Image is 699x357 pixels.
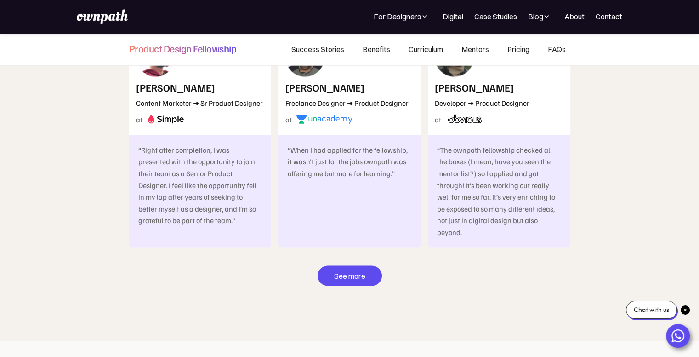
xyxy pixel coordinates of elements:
[353,34,399,65] a: Benefits
[282,34,353,65] a: Success Stories
[528,11,543,22] div: Blog
[443,11,463,22] a: Digital
[136,81,263,94] h4: [PERSON_NAME]
[129,42,237,55] h4: Product Design Fellowship
[437,144,561,238] div: “The ownpath fellowship checked all the boxes (I mean, have you seen the mentor list?) so I appli...
[142,113,189,125] img: Simple's brand logo
[285,113,292,126] div: at
[138,144,262,226] div: “Right after completion, I was presented with the opportunity to join their team as a Senior Prod...
[285,98,409,108] div: Freelance Designer ➜ Product Designer
[136,113,142,126] div: at
[626,301,677,319] div: Chat with us
[435,113,441,126] div: at
[399,34,452,65] a: Curriculum
[129,34,237,62] a: Product Design Fellowship
[452,34,498,65] a: Mentors
[374,11,421,22] div: For Designers
[374,11,432,22] div: For Designers
[474,11,517,22] a: Case Studies
[435,98,529,108] div: Developer ➜ Product Designer
[596,11,622,22] a: Contact
[288,144,411,179] div: “When I had applied for the fellowship, it wasn't just for the jobs ownpath was offering me but m...
[528,11,553,22] div: Blog
[285,81,409,94] h4: [PERSON_NAME]
[498,34,539,65] a: Pricing
[564,11,585,22] a: About
[136,98,263,108] div: Content Marketer ➜ Sr Product Designer
[441,113,488,125] img: obvious logo
[435,81,529,94] h4: [PERSON_NAME]
[318,265,382,286] a: See more
[539,34,570,65] a: FAQs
